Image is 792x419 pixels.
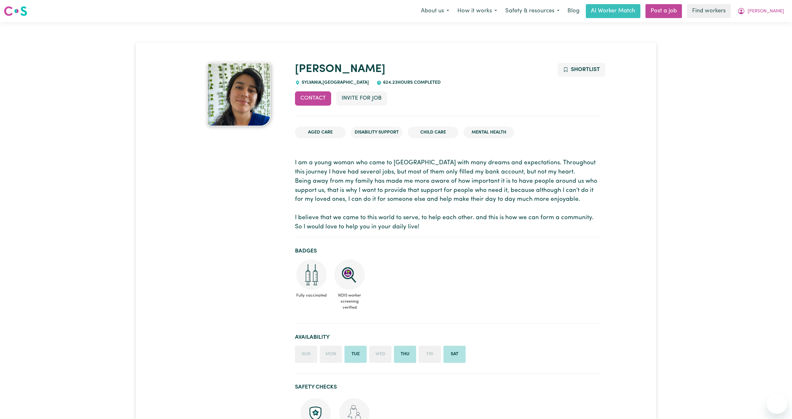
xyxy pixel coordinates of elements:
[417,4,453,18] button: About us
[463,127,514,139] li: Mental Health
[4,4,27,18] a: Careseekers logo
[645,4,682,18] a: Post a job
[295,290,328,301] span: Fully vaccinated
[382,80,441,85] span: 624.23 hours completed
[295,248,601,254] h2: Badges
[408,127,458,139] li: Child care
[453,4,501,18] button: How it works
[296,259,327,290] img: Care and support worker has received 2 doses of COVID-19 vaccine
[767,394,787,414] iframe: Button to launch messaging window, conversation in progress
[190,63,287,126] a: Alejandra's profile picture'
[394,346,416,363] li: Available on Thursday
[733,4,788,18] button: My Account
[320,346,342,363] li: Unavailable on Monday
[501,4,564,18] button: Safety & resources
[295,346,317,363] li: Unavailable on Sunday
[748,8,784,15] span: [PERSON_NAME]
[295,334,601,341] h2: Availability
[295,91,331,105] button: Contact
[558,63,605,77] button: Add to shortlist
[300,80,369,85] span: SYLVANIA , [GEOGRAPHIC_DATA]
[344,346,367,363] li: Available on Tuesday
[443,346,466,363] li: Available on Saturday
[336,91,387,105] button: Invite for Job
[295,384,601,390] h2: Safety Checks
[334,259,365,290] img: NDIS Worker Screening Verified
[564,4,583,18] a: Blog
[295,159,601,232] p: I am a young woman who came to [GEOGRAPHIC_DATA] with many dreams and expectations. Throughout th...
[333,290,366,313] span: NDIS worker screening verified
[295,127,346,139] li: Aged Care
[207,63,271,126] img: Alejandra
[687,4,731,18] a: Find workers
[419,346,441,363] li: Unavailable on Friday
[571,67,600,72] span: Shortlist
[4,5,27,17] img: Careseekers logo
[351,127,403,139] li: Disability Support
[295,64,385,75] a: [PERSON_NAME]
[369,346,391,363] li: Unavailable on Wednesday
[586,4,640,18] a: AI Worker Match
